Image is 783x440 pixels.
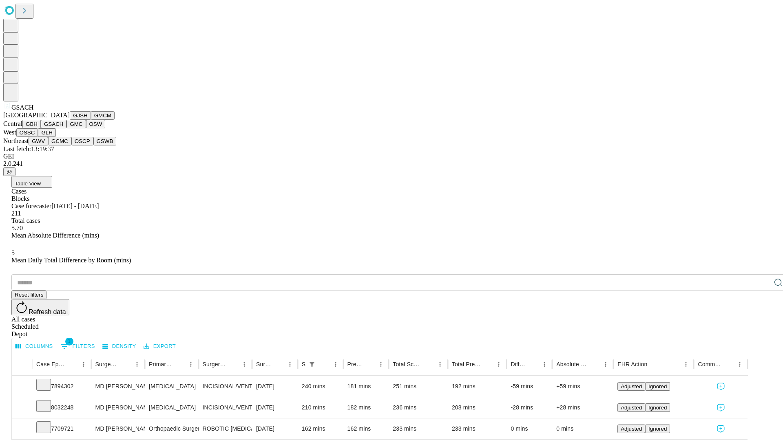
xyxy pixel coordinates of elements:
[91,111,115,120] button: GMCM
[29,137,48,145] button: GWV
[86,120,106,128] button: OSW
[3,160,780,167] div: 2.0.241
[347,418,385,439] div: 162 mins
[11,210,21,217] span: 211
[36,418,87,439] div: 7709721
[256,376,294,397] div: [DATE]
[239,359,250,370] button: Menu
[48,137,71,145] button: GCMC
[41,120,66,128] button: GSACH
[149,361,173,367] div: Primary Service
[227,359,239,370] button: Sort
[65,337,73,345] span: 1
[11,290,46,299] button: Reset filters
[7,169,12,175] span: @
[284,359,296,370] button: Menu
[15,180,41,187] span: Table View
[95,361,119,367] div: Surgeon Name
[95,397,141,418] div: MD [PERSON_NAME]
[11,232,99,239] span: Mean Absolute Difference (mins)
[302,397,339,418] div: 210 mins
[174,359,185,370] button: Sort
[698,361,721,367] div: Comments
[256,361,272,367] div: Surgery Date
[11,299,69,315] button: Refresh data
[3,137,29,144] span: Northeast
[452,418,503,439] div: 233 mins
[302,361,305,367] div: Scheduled In Room Duration
[330,359,341,370] button: Menu
[149,418,194,439] div: Orthopaedic Surgery
[11,217,40,224] span: Total cases
[617,403,645,412] button: Adjusted
[256,397,294,418] div: [DATE]
[11,249,15,256] span: 5
[95,376,141,397] div: MD [PERSON_NAME]
[645,425,670,433] button: Ignored
[36,376,87,397] div: 7894302
[734,359,745,370] button: Menu
[347,397,385,418] div: 182 mins
[273,359,284,370] button: Sort
[149,376,194,397] div: [MEDICAL_DATA]
[556,376,609,397] div: +59 mins
[3,167,15,176] button: @
[149,397,194,418] div: [MEDICAL_DATA]
[648,405,667,411] span: Ignored
[16,401,28,415] button: Expand
[648,383,667,389] span: Ignored
[13,340,55,353] button: Select columns
[306,359,318,370] div: 1 active filter
[16,128,38,137] button: OSSC
[29,308,66,315] span: Refresh data
[393,376,444,397] div: 251 mins
[11,224,23,231] span: 5.70
[347,361,363,367] div: Predicted In Room Duration
[527,359,539,370] button: Sort
[93,137,117,145] button: GSWB
[482,359,493,370] button: Sort
[393,361,422,367] div: Total Scheduled Duration
[648,359,659,370] button: Sort
[51,202,99,209] span: [DATE] - [DATE]
[142,340,178,353] button: Export
[66,359,78,370] button: Sort
[185,359,197,370] button: Menu
[36,397,87,418] div: 8032248
[11,104,33,111] span: GSACH
[3,112,70,119] span: [GEOGRAPHIC_DATA]
[393,418,444,439] div: 233 mins
[66,120,86,128] button: GMC
[680,359,692,370] button: Menu
[16,380,28,394] button: Expand
[11,176,52,188] button: Table View
[203,397,248,418] div: INCISIONAL/VENTRAL/SPIGELIAN [MEDICAL_DATA] INITIAL 3-10 CM REDUCIBLE
[36,361,66,367] div: Case Epic Id
[302,376,339,397] div: 240 mins
[617,425,645,433] button: Adjusted
[364,359,375,370] button: Sort
[511,418,548,439] div: 0 mins
[452,361,481,367] div: Total Predicted Duration
[648,426,667,432] span: Ignored
[393,397,444,418] div: 236 mins
[256,418,294,439] div: [DATE]
[11,202,51,209] span: Case forecaster
[131,359,143,370] button: Menu
[302,418,339,439] div: 162 mins
[3,129,16,136] span: West
[511,397,548,418] div: -28 mins
[511,376,548,397] div: -59 mins
[95,418,141,439] div: MD [PERSON_NAME]
[617,361,647,367] div: EHR Action
[203,361,226,367] div: Surgery Name
[723,359,734,370] button: Sort
[556,361,588,367] div: Absolute Difference
[452,397,503,418] div: 208 mins
[600,359,611,370] button: Menu
[58,340,97,353] button: Show filters
[645,382,670,391] button: Ignored
[3,145,54,152] span: Last fetch: 13:19:37
[78,359,89,370] button: Menu
[452,376,503,397] div: 192 mins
